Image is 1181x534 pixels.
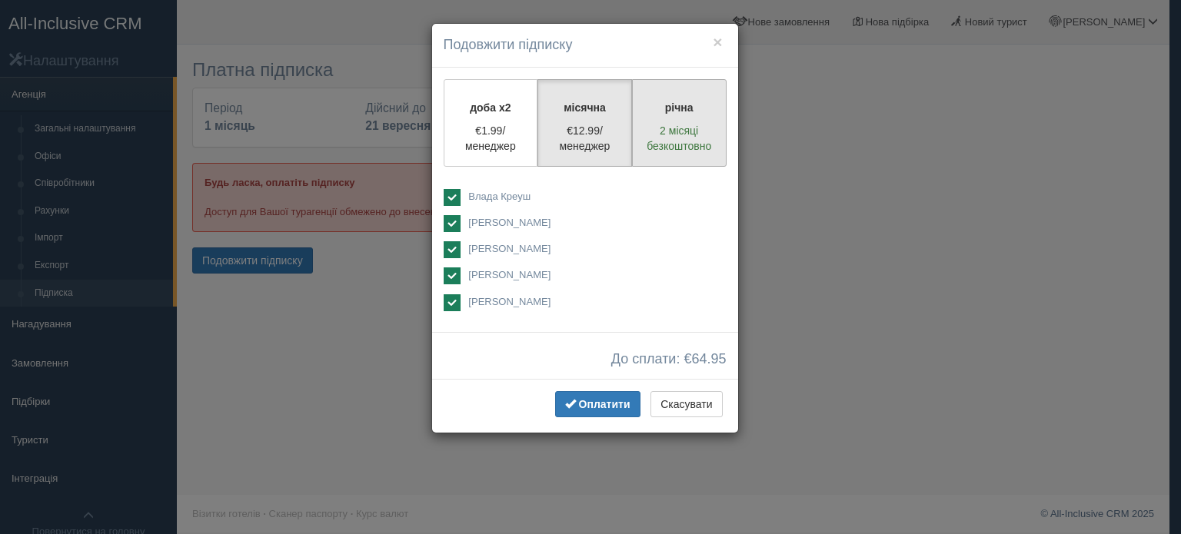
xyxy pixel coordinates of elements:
p: доба x2 [454,100,528,115]
span: Оплатити [579,398,630,410]
p: €12.99/менеджер [547,123,622,154]
button: × [713,34,722,50]
span: Влада Креуш [468,191,531,202]
p: місячна [547,100,622,115]
button: Оплатити [555,391,640,417]
p: річна [642,100,717,115]
span: 64.95 [691,351,726,367]
span: [PERSON_NAME] [468,217,551,228]
button: Скасувати [650,391,722,417]
span: [PERSON_NAME] [468,269,551,280]
h4: Подовжити підписку [444,35,727,55]
span: [PERSON_NAME] [468,296,551,307]
span: [PERSON_NAME] [468,243,551,254]
p: €1.99/менеджер [454,123,528,154]
span: До сплати: € [611,352,727,367]
p: 2 місяці безкоштовно [642,123,717,154]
